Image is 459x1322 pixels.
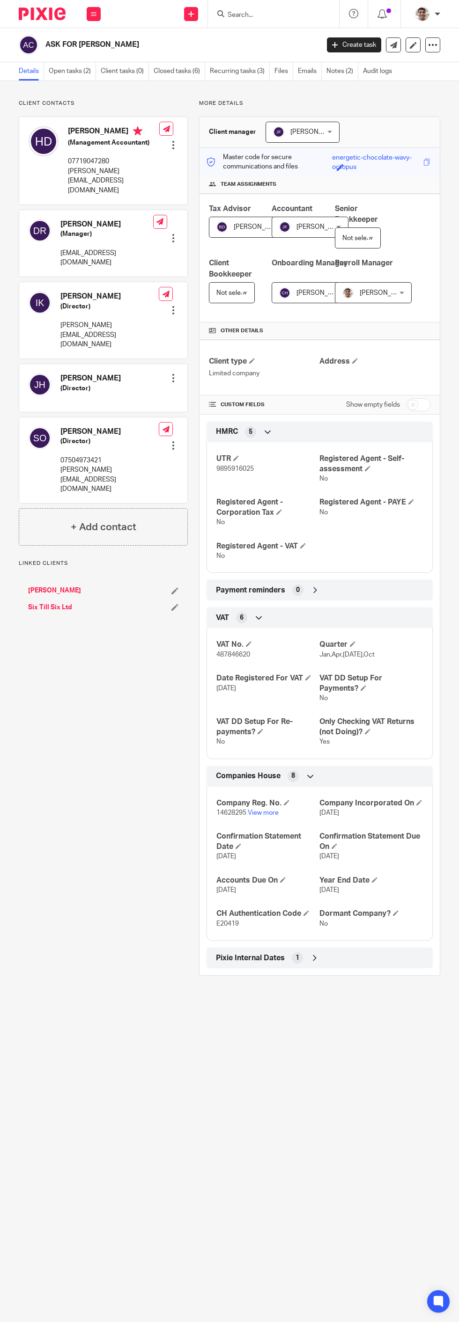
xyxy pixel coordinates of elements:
[319,651,375,658] span: Jan,Apr,[DATE],Oct
[101,62,149,80] a: Client tasks (0)
[216,953,285,963] span: Pixie Internal Dates
[415,7,430,22] img: PXL_20240409_141816916.jpg
[28,603,72,612] a: Six Till Six Ltd
[346,400,400,409] label: Show empty fields
[319,673,423,694] h4: VAT DD Setup For Payments?
[209,259,252,278] span: Client Bookkeeper
[216,673,320,683] h4: Date Registered For VAT
[133,126,142,136] i: Primary
[71,520,136,534] h4: + Add contact
[227,11,311,20] input: Search
[319,832,423,852] h4: Confirmation Statement Due On
[216,651,250,658] span: 487846620
[279,287,290,299] img: svg%3E
[296,953,299,963] span: 1
[60,219,153,229] h4: [PERSON_NAME]
[60,302,159,311] h5: (Director)
[319,909,423,919] h4: Dormant Company?
[319,640,423,650] h4: Quarter
[210,62,270,80] a: Recurring tasks (3)
[221,327,263,335] span: Other details
[154,62,205,80] a: Closed tasks (6)
[319,853,339,860] span: [DATE]
[248,810,279,816] a: View more
[60,456,159,465] p: 07504973421
[209,205,251,212] span: Tax Advisor
[28,586,81,595] a: [PERSON_NAME]
[221,181,276,188] span: Team assignments
[240,613,244,622] span: 6
[216,519,225,526] span: No
[60,248,153,268] p: [EMAIL_ADDRESS][DOMAIN_NAME]
[68,138,159,147] h5: (Management Accountant)
[60,373,121,383] h4: [PERSON_NAME]
[19,62,44,80] a: Details
[291,771,295,781] span: 8
[273,126,284,138] img: svg%3E
[68,157,159,166] p: 07719047280
[29,219,51,242] img: svg%3E
[216,832,320,852] h4: Confirmation Statement Date
[19,7,66,20] img: Pixie
[45,40,259,50] h2: ASK FOR [PERSON_NAME]
[319,876,423,885] h4: Year End Date
[60,437,159,446] h5: (Director)
[199,100,440,107] p: More details
[216,876,320,885] h4: Accounts Due On
[249,427,252,437] span: 5
[342,235,380,241] span: Not selected
[216,613,229,623] span: VAT
[216,810,246,816] span: 14628295
[19,35,38,55] img: svg%3E
[296,585,300,595] span: 0
[342,287,354,299] img: PXL_20240409_141816916.jpg
[319,695,328,701] span: No
[216,290,254,296] span: Not selected
[49,62,96,80] a: Open tasks (2)
[60,427,159,437] h4: [PERSON_NAME]
[216,798,320,808] h4: Company Reg. No.
[216,454,320,464] h4: UTR
[29,373,51,396] img: svg%3E
[216,553,225,559] span: No
[207,153,332,172] p: Master code for secure communications and files
[60,321,159,349] p: [PERSON_NAME][EMAIL_ADDRESS][DOMAIN_NAME]
[60,465,159,494] p: [PERSON_NAME][EMAIL_ADDRESS][DOMAIN_NAME]
[272,205,312,212] span: Accountant
[279,221,290,233] img: svg%3E
[19,100,188,107] p: Client contacts
[216,497,320,518] h4: Registered Agent - Corporation Tax
[360,290,411,296] span: [PERSON_NAME]
[319,920,328,927] span: No
[327,37,381,52] a: Create task
[296,290,348,296] span: [PERSON_NAME]
[29,126,59,156] img: svg%3E
[216,853,236,860] span: [DATE]
[274,62,293,80] a: Files
[319,357,430,366] h4: Address
[319,497,423,507] h4: Registered Agent - PAYE
[209,127,256,137] h3: Client manager
[216,585,285,595] span: Payment reminders
[216,427,238,437] span: HMRC
[319,738,330,745] span: Yes
[60,229,153,239] h5: (Manager)
[216,717,320,737] h4: VAT DD Setup For Re-payments?
[319,717,423,737] h4: Only Checking VAT Returns (not Doing)?
[319,887,339,893] span: [DATE]
[29,427,51,449] img: svg%3E
[319,509,328,516] span: No
[298,62,322,80] a: Emails
[216,541,320,551] h4: Registered Agent - VAT
[335,205,378,223] span: Senior Bookkeeper
[272,259,347,267] span: Onboarding Manager
[319,810,339,816] span: [DATE]
[216,640,320,650] h4: VAT No.
[335,259,393,267] span: Payroll Manager
[216,221,228,233] img: svg%3E
[216,738,225,745] span: No
[68,126,159,138] h4: [PERSON_NAME]
[216,909,320,919] h4: CH Authentication Code
[29,292,51,314] img: svg%3E
[332,153,421,164] div: energetic-chocolate-wavy-octopus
